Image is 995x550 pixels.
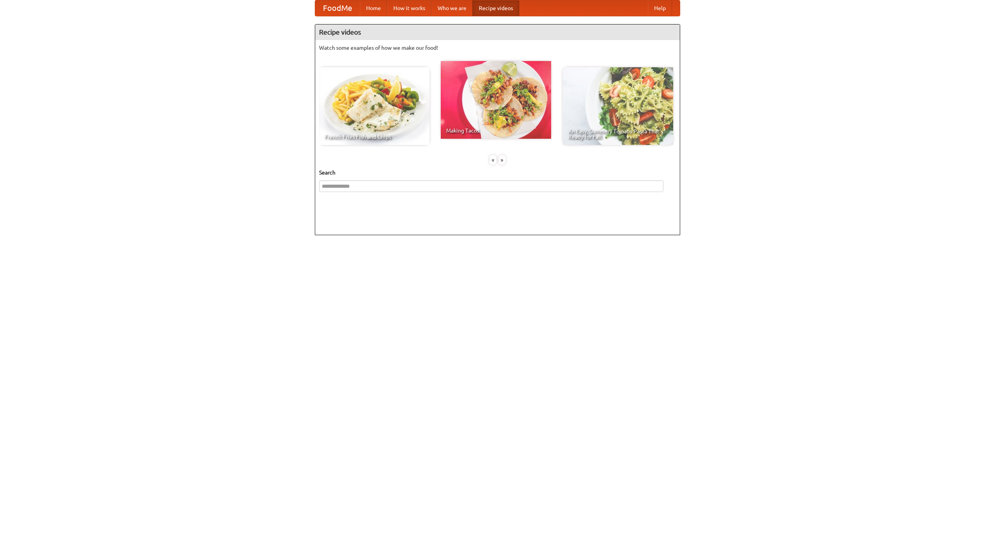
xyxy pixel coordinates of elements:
[489,155,496,165] div: «
[568,129,668,140] span: An Easy, Summery Tomato Pasta That's Ready for Fall
[325,134,424,140] span: French Fries Fish and Chips
[319,44,676,52] p: Watch some examples of how we make our food!
[319,67,429,145] a: French Fries Fish and Chips
[648,0,672,16] a: Help
[319,169,676,176] h5: Search
[446,128,546,133] span: Making Tacos
[387,0,431,16] a: How it works
[473,0,519,16] a: Recipe videos
[360,0,387,16] a: Home
[431,0,473,16] a: Who we are
[315,24,680,40] h4: Recipe videos
[315,0,360,16] a: FoodMe
[441,61,551,139] a: Making Tacos
[563,67,673,145] a: An Easy, Summery Tomato Pasta That's Ready for Fall
[499,155,506,165] div: »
